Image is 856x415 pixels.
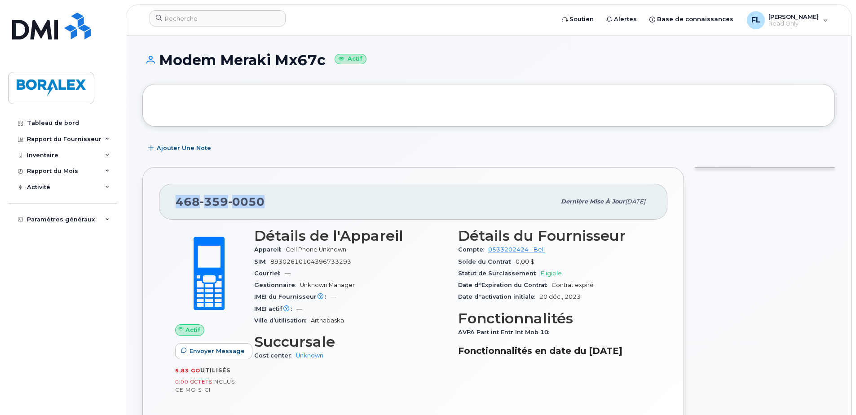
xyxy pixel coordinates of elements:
[296,352,323,359] a: Unknown
[175,343,252,359] button: Envoyer Message
[458,246,488,253] span: Compte
[142,140,219,156] button: Ajouter une Note
[254,334,447,350] h3: Succursale
[539,293,581,300] span: 20 déc., 2023
[200,367,230,374] span: utilisés
[311,317,344,324] span: Arthabaska
[254,305,296,312] span: IMEI actif
[458,329,553,336] span: AVPA Part int Entr Int Mob 10
[254,258,270,265] span: SIM
[270,258,351,265] span: 89302610104396733293
[458,258,516,265] span: Solde du Contrat
[552,282,594,288] span: Contrat expiré
[458,282,552,288] span: Date d''Expiration du Contrat
[200,195,228,208] span: 359
[488,246,545,253] a: 0533202424 - Bell
[458,345,651,356] h3: Fonctionnalités en date du [DATE]
[458,293,539,300] span: Date d''activation initiale
[285,270,291,277] span: —
[176,195,265,208] span: 468
[458,228,651,244] h3: Détails du Fournisseur
[254,317,311,324] span: Ville d’utilisation
[541,270,562,277] span: Eligible
[286,246,346,253] span: Cell Phone Unknown
[157,144,211,152] span: Ajouter une Note
[296,305,302,312] span: —
[335,54,366,64] small: Actif
[458,310,651,327] h3: Fonctionnalités
[142,52,835,68] h1: Modem Meraki Mx67c
[254,352,296,359] span: Cost center
[254,246,286,253] span: Appareil
[625,198,645,205] span: [DATE]
[228,195,265,208] span: 0050
[254,282,300,288] span: Gestionnaire
[516,258,534,265] span: 0,00 $
[175,367,200,374] span: 5,83 Go
[254,228,447,244] h3: Détails de l'Appareil
[561,198,625,205] span: Dernière mise à jour
[254,293,331,300] span: IMEI du Fournisseur
[254,270,285,277] span: Courriel
[458,270,541,277] span: Statut de Surclassement
[300,282,355,288] span: Unknown Manager
[331,293,336,300] span: —
[190,347,245,355] span: Envoyer Message
[185,326,200,334] span: Actif
[175,379,212,385] span: 0,00 Octets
